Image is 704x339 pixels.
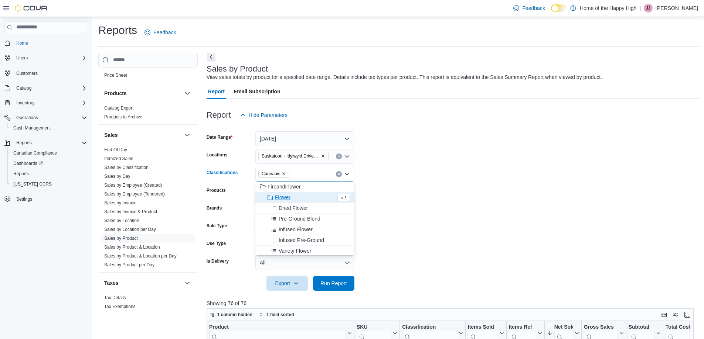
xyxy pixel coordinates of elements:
[255,203,354,214] button: Dried Flower
[10,124,54,132] a: Cash Management
[207,134,233,140] label: Date Range
[207,152,228,158] label: Locations
[16,100,34,106] span: Inventory
[104,253,177,259] a: Sales by Product & Location per Day
[1,113,90,123] button: Operations
[207,53,215,62] button: Next
[104,304,136,309] a: Tax Exemptions
[279,226,313,233] span: Infused Flower
[336,171,342,177] button: Clear input
[98,145,198,272] div: Sales
[16,70,38,76] span: Customers
[1,83,90,93] button: Catalog
[16,115,38,121] span: Operations
[13,181,52,187] span: [US_STATE] CCRS
[509,324,536,331] div: Items Ref
[13,138,35,147] button: Reports
[258,170,290,178] span: Cannabis
[98,23,137,38] h1: Reports
[10,169,32,178] a: Reports
[279,236,324,244] span: Infused Pre-Ground
[313,276,354,291] button: Run Report
[98,104,198,124] div: Products
[104,183,162,188] a: Sales by Employee (Created)
[15,4,48,12] img: Cova
[104,131,118,139] h3: Sales
[522,4,545,12] span: Feedback
[207,111,231,120] h3: Report
[279,215,320,222] span: Pre-Ground Blend
[1,98,90,108] button: Inventory
[104,218,139,224] span: Sales by Location
[237,108,290,122] button: Hide Parameters
[262,170,280,177] span: Cannabis
[13,53,87,62] span: Users
[16,85,31,91] span: Catalog
[10,149,87,158] span: Canadian Compliance
[104,156,133,161] a: Itemized Sales
[104,218,139,223] a: Sales by Location
[207,223,227,229] label: Sale Type
[10,180,55,188] a: [US_STATE] CCRS
[16,196,32,202] span: Settings
[104,209,157,214] a: Sales by Invoice & Product
[1,38,90,48] button: Home
[207,241,226,246] label: Use Type
[13,38,87,48] span: Home
[1,53,90,63] button: Users
[104,114,142,120] span: Products to Archive
[234,84,280,99] span: Email Subscription
[321,154,325,158] button: Remove Saskatoon - Idylwyld Drive - Fire & Flower from selection in this group
[104,245,160,250] a: Sales by Product & Location
[104,105,133,111] span: Catalog Export
[13,138,87,147] span: Reports
[271,276,303,291] span: Export
[104,200,136,205] a: Sales by Invoice
[13,160,43,166] span: Dashboards
[13,53,31,62] button: Users
[13,195,35,204] a: Settings
[1,194,90,204] button: Settings
[282,172,286,176] button: Remove Cannabis from selection in this group
[104,90,127,97] h3: Products
[255,192,354,203] button: Flower
[262,152,319,160] span: Saskatoon - Idylwyld Drive - Fire & Flower
[266,312,294,318] span: 1 field sorted
[7,169,90,179] button: Reports
[279,247,311,255] span: Variety Flower
[207,300,699,307] p: Showing 76 of 76
[104,295,126,301] span: Tax Details
[275,194,290,201] span: Flower
[10,149,60,158] a: Canadian Compliance
[13,150,57,156] span: Canadian Compliance
[104,262,154,267] a: Sales by Product per Day
[468,324,498,331] div: Items Sold
[207,73,602,81] div: View sales totals by product for a specified date range. Details include tax types per product. T...
[104,200,136,206] span: Sales by Invoice
[10,159,46,168] a: Dashboards
[153,29,176,36] span: Feedback
[104,165,149,170] span: Sales by Classification
[207,187,226,193] label: Products
[344,153,350,159] button: Open list of options
[104,174,130,179] a: Sales by Day
[255,214,354,224] button: Pre-Ground Blend
[644,4,653,13] div: James Jamieson
[255,255,354,270] button: All
[510,1,548,15] a: Feedback
[7,158,90,169] a: Dashboards
[207,205,222,211] label: Brands
[13,68,87,77] span: Customers
[266,276,308,291] button: Export
[104,191,165,197] a: Sales by Employee (Tendered)
[13,84,34,93] button: Catalog
[207,258,229,264] label: Is Delivery
[10,124,87,132] span: Cash Management
[659,310,668,319] button: Keyboard shortcuts
[255,235,354,246] button: Infused Pre-Ground
[255,131,354,146] button: [DATE]
[279,204,308,212] span: Dried Flower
